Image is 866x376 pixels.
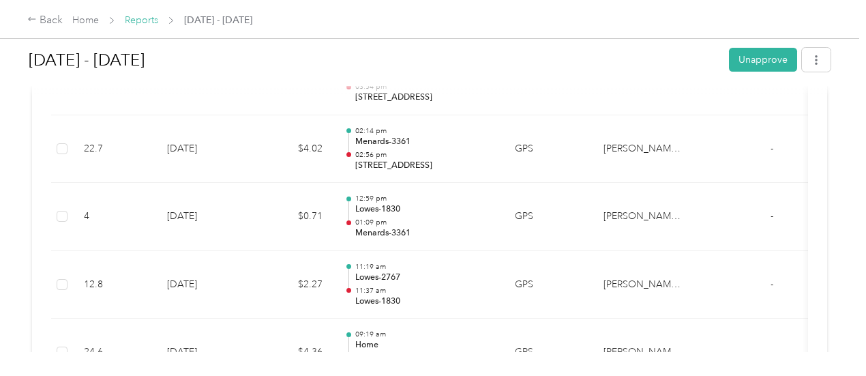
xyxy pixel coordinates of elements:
[593,115,695,184] td: Acosta Whirlpool
[504,115,593,184] td: GPS
[771,346,773,358] span: -
[355,126,493,136] p: 02:14 pm
[355,295,493,308] p: Lowes-1830
[355,272,493,284] p: Lowes-2767
[504,251,593,319] td: GPS
[355,91,493,104] p: [STREET_ADDRESS]
[771,210,773,222] span: -
[355,150,493,160] p: 02:56 pm
[355,286,493,295] p: 11:37 am
[355,262,493,272] p: 11:19 am
[771,278,773,290] span: -
[27,12,63,29] div: Back
[504,183,593,251] td: GPS
[355,136,493,148] p: Menards-3361
[355,160,493,172] p: [STREET_ADDRESS]
[156,115,252,184] td: [DATE]
[252,183,333,251] td: $0.71
[355,203,493,216] p: Lowes-1830
[184,13,252,27] span: [DATE] - [DATE]
[355,194,493,203] p: 12:59 pm
[29,44,719,76] h1: Aug 1 - 31, 2025
[72,14,99,26] a: Home
[73,251,156,319] td: 12.8
[355,330,493,339] p: 09:19 am
[125,14,158,26] a: Reports
[252,251,333,319] td: $2.27
[156,251,252,319] td: [DATE]
[355,218,493,227] p: 01:09 pm
[355,339,493,351] p: Home
[771,143,773,154] span: -
[593,183,695,251] td: Acosta Whirlpool
[593,251,695,319] td: Acosta Whirlpool
[73,183,156,251] td: 4
[73,115,156,184] td: 22.7
[252,115,333,184] td: $4.02
[729,48,797,72] button: Unapprove
[156,183,252,251] td: [DATE]
[790,300,866,376] iframe: To enrich screen reader interactions, please activate Accessibility in Grammarly extension settings
[355,227,493,240] p: Menards-3361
